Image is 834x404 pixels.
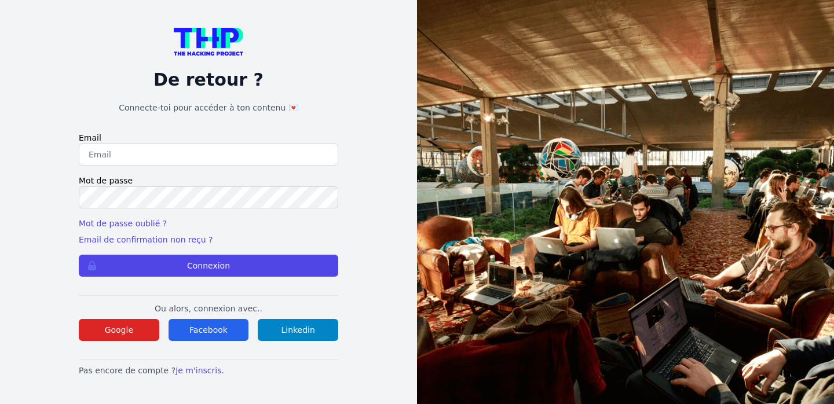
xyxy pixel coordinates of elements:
label: Mot de passe [79,175,338,186]
button: Facebook [169,319,249,341]
a: Email de confirmation non reçu ? [79,235,213,244]
label: Email [79,132,338,144]
a: Je m'inscris. [175,366,224,375]
button: Google [79,319,159,341]
a: Mot de passe oublié ? [79,219,167,228]
p: De retour ? [79,69,338,90]
img: logo [174,28,243,56]
button: Connexion [79,255,338,277]
p: Pas encore de compte ? [79,365,338,376]
button: Linkedin [258,319,338,341]
h1: Connecte-toi pour accéder à ton contenu 💌 [79,102,338,113]
p: Ou alors, connexion avec.. [79,303,338,314]
input: Email [79,144,338,166]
